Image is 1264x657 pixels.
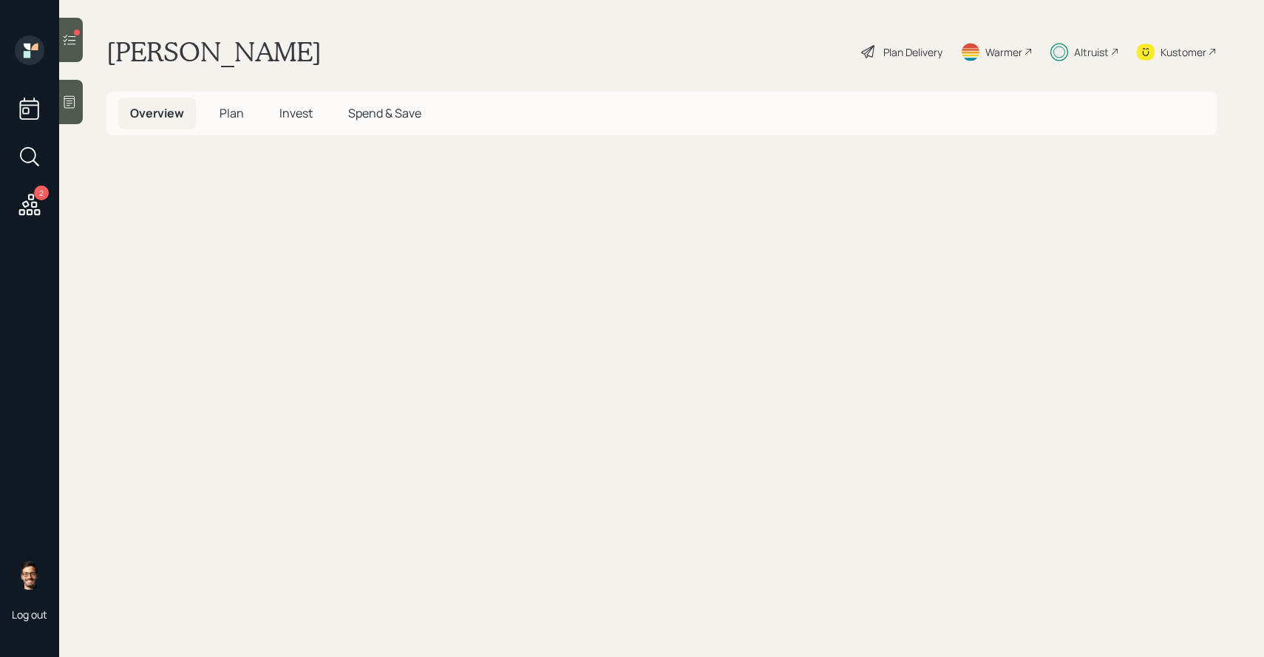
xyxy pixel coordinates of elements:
[348,105,421,121] span: Spend & Save
[1161,44,1206,60] div: Kustomer
[130,105,184,121] span: Overview
[12,607,47,622] div: Log out
[1074,44,1109,60] div: Altruist
[279,105,313,121] span: Invest
[883,44,942,60] div: Plan Delivery
[220,105,244,121] span: Plan
[34,185,49,200] div: 2
[106,35,322,68] h1: [PERSON_NAME]
[15,560,44,590] img: sami-boghos-headshot.png
[985,44,1022,60] div: Warmer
